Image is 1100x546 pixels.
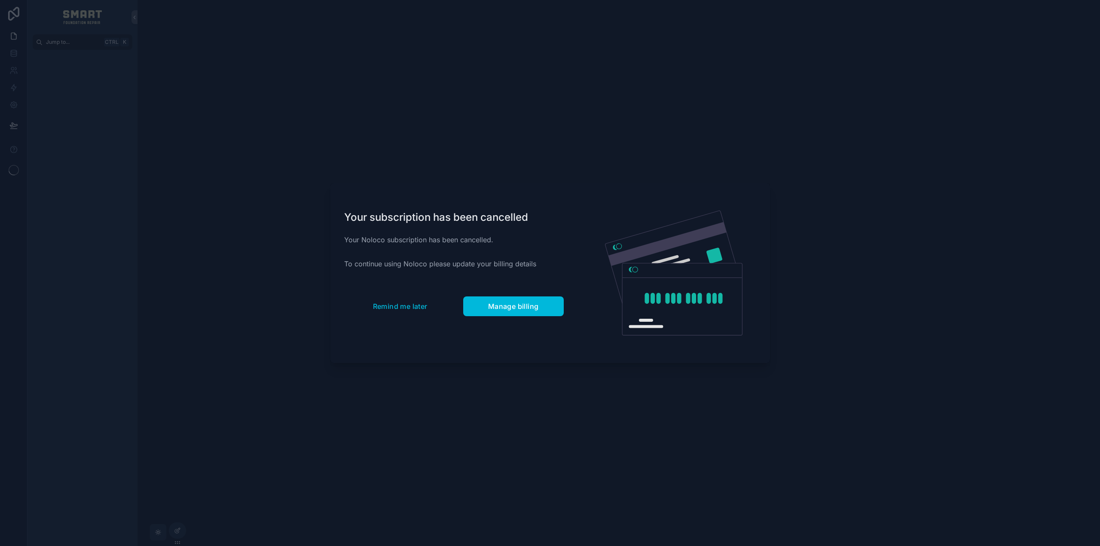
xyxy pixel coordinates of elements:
[344,210,564,224] h1: Your subscription has been cancelled
[344,296,456,316] button: Remind me later
[344,259,564,269] p: To continue using Noloco please update your billing details
[605,210,742,336] img: Credit card illustration
[344,235,564,245] p: Your Noloco subscription has been cancelled.
[488,302,539,311] span: Manage billing
[463,296,564,316] button: Manage billing
[373,302,428,311] span: Remind me later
